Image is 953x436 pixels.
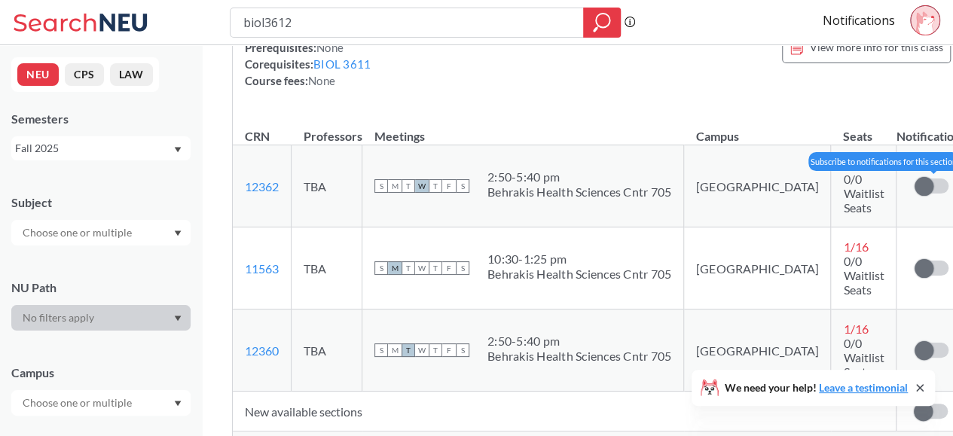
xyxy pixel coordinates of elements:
[843,239,868,254] span: 1 / 16
[442,261,456,275] span: F
[174,316,182,322] svg: Dropdown arrow
[487,252,671,267] div: 10:30 - 1:25 pm
[487,334,671,349] div: 2:50 - 5:40 pm
[11,220,191,245] div: Dropdown arrow
[292,227,362,309] td: TBA
[429,261,442,275] span: T
[429,343,442,357] span: T
[429,179,442,193] span: T
[374,179,388,193] span: S
[245,179,279,194] a: 12362
[245,23,371,89] div: NUPaths: Prerequisites: Corequisites: Course fees:
[456,179,469,193] span: S
[11,136,191,160] div: Fall 2025Dropdown arrow
[843,157,868,172] span: 1 / 16
[110,63,153,86] button: LAW
[843,322,868,336] span: 1 / 16
[819,381,908,394] a: Leave a testimonial
[402,343,415,357] span: T
[415,261,429,275] span: W
[593,12,611,33] svg: magnifying glass
[65,63,104,86] button: CPS
[402,179,415,193] span: T
[15,224,142,242] input: Choose one or multiple
[487,169,671,184] div: 2:50 - 5:40 pm
[242,10,573,35] input: Class, professor, course number, "phrase"
[442,343,456,357] span: F
[843,254,884,297] span: 0/0 Waitlist Seats
[11,305,191,331] div: Dropdown arrow
[843,336,884,379] span: 0/0 Waitlist Seats
[292,145,362,227] td: TBA
[684,309,831,392] td: [GEOGRAPHIC_DATA]
[809,38,942,56] span: View more info for this class
[374,261,388,275] span: S
[388,179,402,193] span: M
[174,401,182,407] svg: Dropdown arrow
[11,279,191,296] div: NU Path
[402,261,415,275] span: T
[725,383,908,393] span: We need your help!
[415,179,429,193] span: W
[245,128,270,145] div: CRN
[442,179,456,193] span: F
[11,111,191,127] div: Semesters
[823,12,895,29] a: Notifications
[684,113,831,145] th: Campus
[308,74,335,87] span: None
[15,394,142,412] input: Choose one or multiple
[374,343,388,357] span: S
[15,140,173,157] div: Fall 2025
[684,227,831,309] td: [GEOGRAPHIC_DATA]
[11,390,191,416] div: Dropdown arrow
[415,343,429,357] span: W
[487,349,671,364] div: Behrakis Health Sciences Cntr 705
[292,309,362,392] td: TBA
[233,392,896,431] td: New available sections
[388,261,402,275] span: M
[583,8,621,38] div: magnifying glass
[362,113,684,145] th: Meetings
[11,194,191,211] div: Subject
[292,113,362,145] th: Professors
[316,41,344,54] span: None
[11,364,191,381] div: Campus
[456,343,469,357] span: S
[17,63,59,86] button: NEU
[487,184,671,200] div: Behrakis Health Sciences Cntr 705
[388,343,402,357] span: M
[456,261,469,275] span: S
[174,230,182,236] svg: Dropdown arrow
[843,172,884,215] span: 0/0 Waitlist Seats
[174,147,182,153] svg: Dropdown arrow
[245,261,279,276] a: 11563
[831,113,896,145] th: Seats
[487,267,671,282] div: Behrakis Health Sciences Cntr 705
[245,343,279,358] a: 12360
[684,145,831,227] td: [GEOGRAPHIC_DATA]
[313,57,371,71] a: BIOL 3611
